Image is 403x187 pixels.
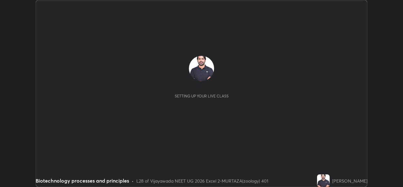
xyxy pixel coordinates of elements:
div: L28 of Vijayawada NEET UG 2026 Excel 2-MURTAZA(zoology) 401 [136,178,268,184]
div: Biotechnology processes and principles [36,177,129,184]
img: 301a748303844e6f8a1a38f05d558887.jpg [317,174,330,187]
div: • [132,178,134,184]
img: 301a748303844e6f8a1a38f05d558887.jpg [189,56,214,81]
div: [PERSON_NAME] [332,178,367,184]
div: Setting up your live class [175,94,229,98]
